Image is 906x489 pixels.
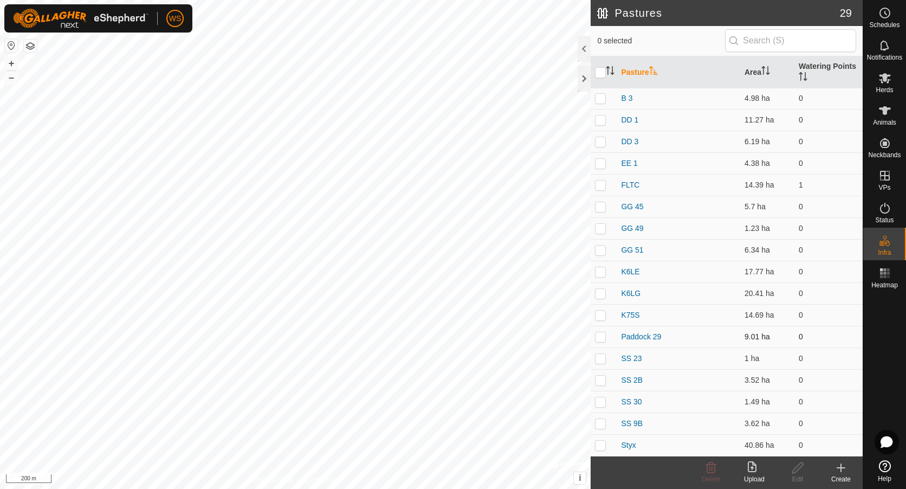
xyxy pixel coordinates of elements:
[868,152,901,158] span: Neckbands
[621,397,642,406] a: SS 30
[794,131,863,152] td: 0
[740,391,794,413] td: 1.49 ha
[702,475,721,483] span: Delete
[799,74,807,82] p-sorticon: Activate to sort
[725,29,856,52] input: Search (S)
[740,87,794,109] td: 4.98 ha
[794,174,863,196] td: 1
[621,246,643,254] a: GG 51
[794,152,863,174] td: 0
[863,456,906,486] a: Help
[621,267,639,276] a: K6LE
[621,202,643,211] a: GG 45
[878,249,891,256] span: Infra
[740,174,794,196] td: 14.39 ha
[794,391,863,413] td: 0
[794,413,863,434] td: 0
[873,119,896,126] span: Animals
[621,419,643,428] a: SS 9B
[740,261,794,282] td: 17.77 ha
[621,332,661,341] a: Paddock 29
[621,115,638,124] a: DD 1
[740,326,794,348] td: 9.01 ha
[794,261,863,282] td: 0
[621,441,636,449] a: Styx
[869,22,899,28] span: Schedules
[740,413,794,434] td: 3.62 ha
[617,56,740,89] th: Pasture
[875,217,894,223] span: Status
[794,56,863,89] th: Watering Points
[794,109,863,131] td: 0
[740,196,794,217] td: 5.7 ha
[621,289,640,298] a: K6LG
[740,369,794,391] td: 3.52 ha
[794,434,863,456] td: 0
[574,472,586,484] button: i
[253,475,293,485] a: Privacy Policy
[5,57,18,70] button: +
[621,137,638,146] a: DD 3
[794,87,863,109] td: 0
[597,35,725,47] span: 0 selected
[740,109,794,131] td: 11.27 ha
[621,224,643,233] a: GG 49
[5,71,18,84] button: –
[794,348,863,369] td: 0
[740,56,794,89] th: Area
[621,181,639,189] a: FLTC
[740,239,794,261] td: 6.34 ha
[878,475,891,482] span: Help
[878,184,890,191] span: VPs
[794,282,863,304] td: 0
[794,369,863,391] td: 0
[794,196,863,217] td: 0
[794,326,863,348] td: 0
[13,9,148,28] img: Gallagher Logo
[740,152,794,174] td: 4.38 ha
[597,7,839,20] h2: Pastures
[169,13,182,24] span: WS
[5,39,18,52] button: Reset Map
[794,239,863,261] td: 0
[761,68,770,76] p-sorticon: Activate to sort
[794,217,863,239] td: 0
[867,54,902,61] span: Notifications
[24,40,37,53] button: Map Layers
[871,282,898,288] span: Heatmap
[840,5,852,21] span: 29
[306,475,338,485] a: Contact Us
[740,434,794,456] td: 40.86 ha
[740,217,794,239] td: 1.23 ha
[579,473,581,482] span: i
[740,348,794,369] td: 1 ha
[740,282,794,304] td: 20.41 ha
[621,159,637,168] a: EE 1
[606,68,614,76] p-sorticon: Activate to sort
[776,474,819,484] div: Edit
[621,376,643,384] a: SS 2B
[649,68,658,76] p-sorticon: Activate to sort
[621,94,632,102] a: B 3
[740,304,794,326] td: 14.69 ha
[819,474,863,484] div: Create
[794,304,863,326] td: 0
[621,311,639,319] a: K75S
[876,87,893,93] span: Herds
[621,354,642,363] a: SS 23
[733,474,776,484] div: Upload
[740,131,794,152] td: 6.19 ha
